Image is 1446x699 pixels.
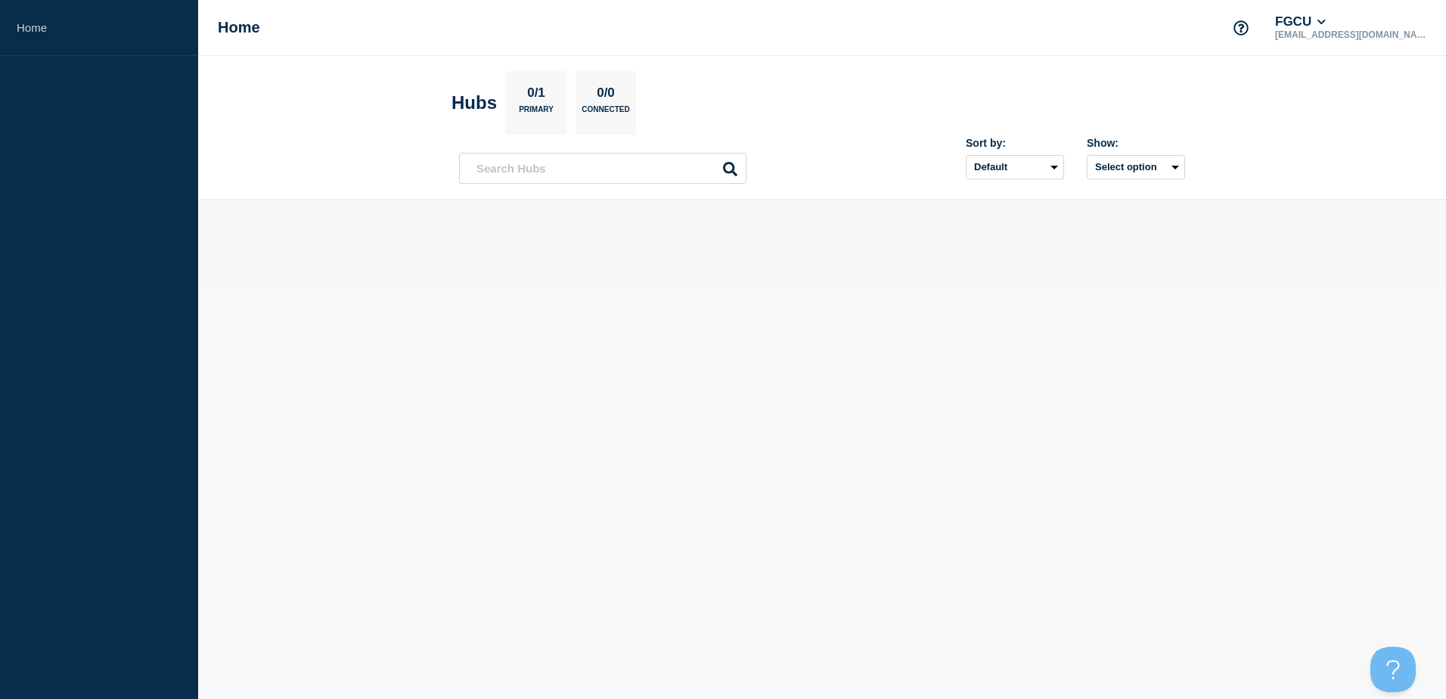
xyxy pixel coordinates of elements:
button: FGCU [1272,14,1329,30]
button: Select option [1087,155,1185,179]
p: 0/1 [522,85,551,105]
button: Support [1225,12,1257,44]
div: Sort by: [966,137,1064,149]
select: Sort by [966,155,1064,179]
input: Search Hubs [459,153,746,184]
iframe: Help Scout Beacon - Open [1370,647,1416,692]
p: Primary [519,105,554,121]
p: [EMAIL_ADDRESS][DOMAIN_NAME] [1272,30,1429,40]
h2: Hubs [451,92,497,113]
p: 0/0 [591,85,621,105]
div: Show: [1087,137,1185,149]
p: Connected [582,105,629,121]
h1: Home [218,19,260,36]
